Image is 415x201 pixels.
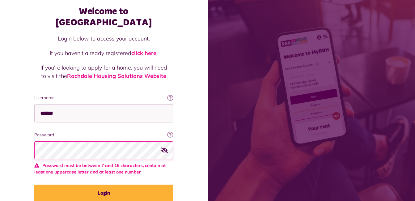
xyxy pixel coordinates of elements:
label: Username [34,95,173,101]
a: Rochdale Housing Solutions Website [67,72,166,79]
a: click here [131,49,156,57]
label: Password [34,132,173,138]
h1: Welcome to [GEOGRAPHIC_DATA] [34,6,173,28]
p: If you're looking to apply for a home, you will need to visit the [40,63,167,80]
p: If you haven't already registered . [40,49,167,57]
p: Login below to access your account. [40,34,167,43]
span: Password must be between 7 and 16 characters, contain at least one uppercase letter and at least ... [34,162,173,175]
